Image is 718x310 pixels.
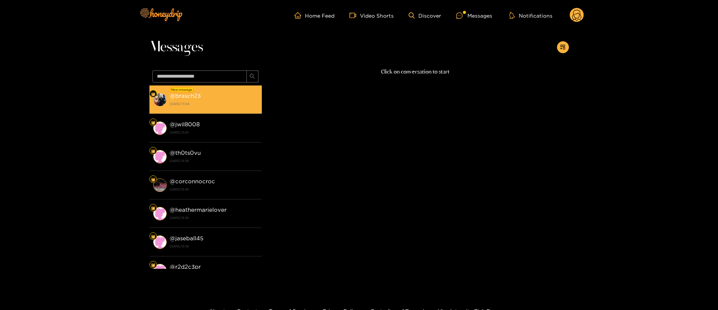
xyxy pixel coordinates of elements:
[170,100,258,107] strong: [DATE] 17:04
[151,234,155,239] img: Fan Level
[262,67,569,76] p: Click on conversation to start
[170,93,201,99] strong: @ brasch23
[560,44,566,51] span: appstore-add
[170,129,258,136] strong: [DATE] 21:25
[151,177,155,182] img: Fan Level
[170,87,194,92] div: New message
[249,73,255,80] span: search
[456,11,492,20] div: Messages
[170,243,258,250] strong: [DATE] 15:38
[294,12,334,19] a: Home Feed
[170,264,201,270] strong: @ r2d2c3pr
[149,38,203,56] span: Messages
[153,235,167,249] img: conversation
[151,120,155,125] img: Fan Level
[170,121,200,127] strong: @ jwil8008
[170,150,201,156] strong: @ th0ts0vu
[151,263,155,267] img: Fan Level
[170,207,227,213] strong: @ heathermarielover
[153,93,167,106] img: conversation
[246,70,258,82] button: search
[153,150,167,163] img: conversation
[409,12,441,19] a: Discover
[151,206,155,210] img: Fan Level
[151,149,155,153] img: Fan Level
[153,121,167,135] img: conversation
[170,186,258,193] strong: [DATE] 15:38
[349,12,360,19] span: video-camera
[170,178,215,184] strong: @ corconnocroc
[153,178,167,192] img: conversation
[507,12,555,19] button: Notifications
[349,12,394,19] a: Video Shorts
[170,235,203,241] strong: @ jaseball45
[151,92,155,96] img: Fan Level
[557,41,569,53] button: appstore-add
[153,264,167,277] img: conversation
[153,207,167,220] img: conversation
[170,157,258,164] strong: [DATE] 15:38
[170,214,258,221] strong: [DATE] 15:38
[294,12,305,19] span: home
